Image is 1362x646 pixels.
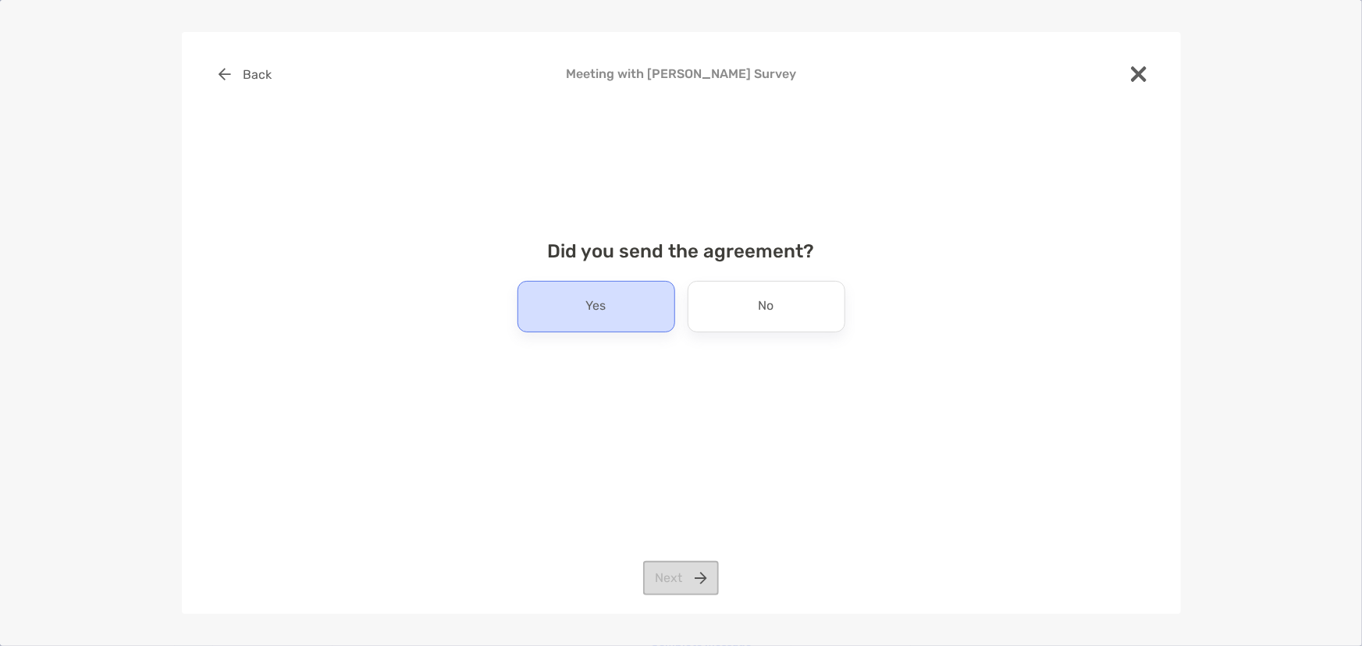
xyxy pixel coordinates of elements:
[1131,66,1147,82] img: close modal
[207,66,1156,81] h4: Meeting with [PERSON_NAME] Survey
[207,240,1156,262] h4: Did you send the agreement?
[759,294,774,319] p: No
[586,294,606,319] p: Yes
[207,57,284,91] button: Back
[219,68,231,80] img: button icon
